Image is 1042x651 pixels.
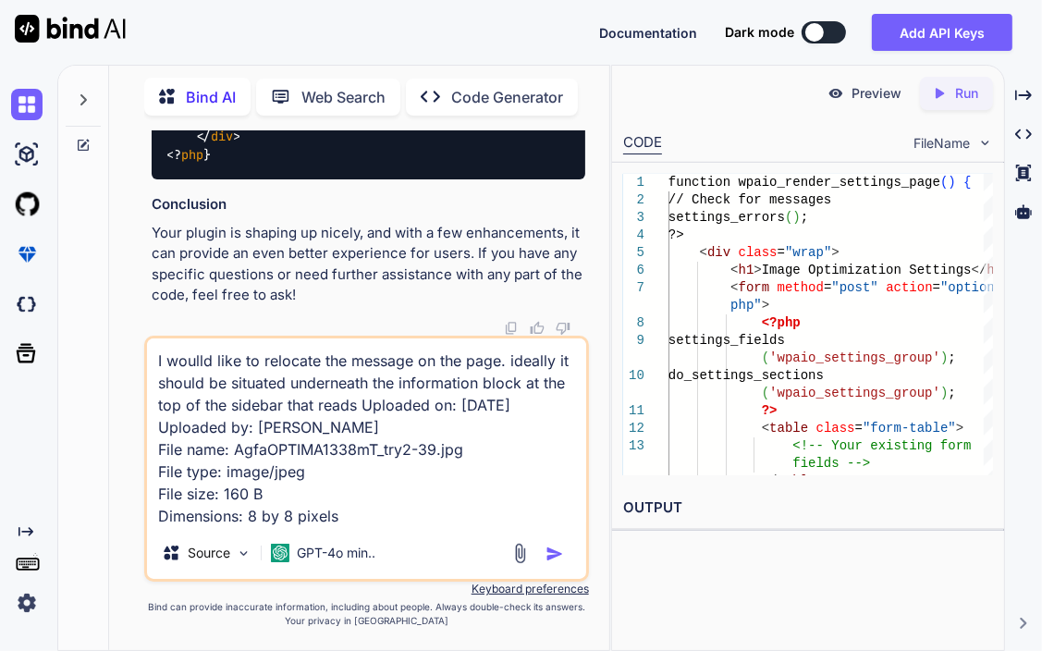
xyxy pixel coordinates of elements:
img: icon [546,545,564,563]
span: > [956,421,963,436]
h2: OUTPUT [612,486,1004,530]
div: 13 [623,437,644,455]
span: "options. [940,280,1011,295]
img: darkCloudIdeIcon [11,289,43,320]
span: function wpaio_render_settings_page [668,175,940,190]
span: ; [949,350,956,365]
span: > [816,473,824,488]
div: 12 [623,420,644,437]
span: ( [762,350,769,365]
span: = [933,280,940,295]
p: Bind can provide inaccurate information, including about people. Always double-check its answers.... [144,600,589,628]
img: GPT-4o mini [271,544,289,562]
div: 3 [623,209,644,227]
span: Image Optimization Settings [762,263,972,277]
img: ai-studio [11,139,43,170]
img: chevron down [977,135,993,151]
span: ; [949,386,956,400]
span: div [211,128,233,144]
span: <!-- Your existing form [793,438,972,453]
span: FileName [913,134,970,153]
div: 6 [623,262,644,279]
span: php" [730,298,762,313]
span: > [762,298,769,313]
div: 5 [623,244,644,262]
span: "post" [832,280,878,295]
p: Your plugin is shaping up nicely, and with a few enhancements, it can provide an even better expe... [152,223,585,306]
span: ( [940,175,948,190]
img: Bind AI [15,15,126,43]
img: preview [827,85,844,102]
span: class [816,421,855,436]
img: attachment [509,543,531,564]
span: class [739,245,778,260]
div: 7 [623,279,644,297]
h3: Conclusion [152,194,585,215]
span: do_settings_sections [668,368,824,383]
span: settings_fields [668,333,785,348]
span: ; [801,210,808,225]
span: 'wpaio_settings_group' [769,350,940,365]
span: > [832,245,840,260]
p: Code Generator [451,86,563,108]
span: Dark mode [725,23,794,42]
span: ) [949,175,956,190]
div: 1 [623,174,644,191]
span: ( [785,210,792,225]
div: 4 [623,227,644,244]
p: Bind AI [186,86,236,108]
img: premium [11,239,43,270]
p: GPT-4o min.. [297,544,375,562]
span: ) [940,386,948,400]
p: Run [955,84,978,103]
img: copy [504,321,519,336]
span: ?> [762,403,778,418]
img: chat [11,89,43,120]
span: form [739,280,770,295]
p: Preview [852,84,901,103]
img: dislike [556,321,570,336]
span: ) [940,350,948,365]
div: 10 [623,367,644,385]
span: method [778,280,824,295]
textarea: I woulld like to relocate the message on the page. ideally it should be situated underneath the i... [147,338,586,527]
span: h1 [739,263,754,277]
div: 11 [623,402,644,420]
span: = [824,280,831,295]
span: php [181,147,203,164]
span: Documentation [599,25,697,41]
span: "wrap" [785,245,831,260]
span: </ [972,263,987,277]
span: ( [762,386,769,400]
div: 2 [623,191,644,209]
span: < [700,245,707,260]
span: < [762,421,769,436]
span: "form-table" [863,421,956,436]
span: > [754,263,762,277]
p: Web Search [301,86,386,108]
p: Keyboard preferences [144,582,589,596]
span: div [707,245,730,260]
button: Add API Keys [872,14,1012,51]
img: settings [11,587,43,619]
button: Documentation [599,23,697,43]
div: 14 [623,473,644,490]
span: table [778,473,816,488]
div: 9 [623,332,644,350]
span: < [730,280,738,295]
span: action [886,280,932,295]
span: { [963,175,971,190]
span: </ [762,473,778,488]
span: table [769,421,808,436]
span: ?> [668,227,684,242]
img: Pick Models [236,546,251,561]
span: settings_errors [668,210,785,225]
span: = [778,245,785,260]
span: fields --> [793,456,871,471]
div: CODE [623,132,662,154]
img: like [530,321,545,336]
span: 'wpaio_settings_group' [769,386,940,400]
span: ) [793,210,801,225]
img: githubLight [11,189,43,220]
div: 8 [623,314,644,332]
